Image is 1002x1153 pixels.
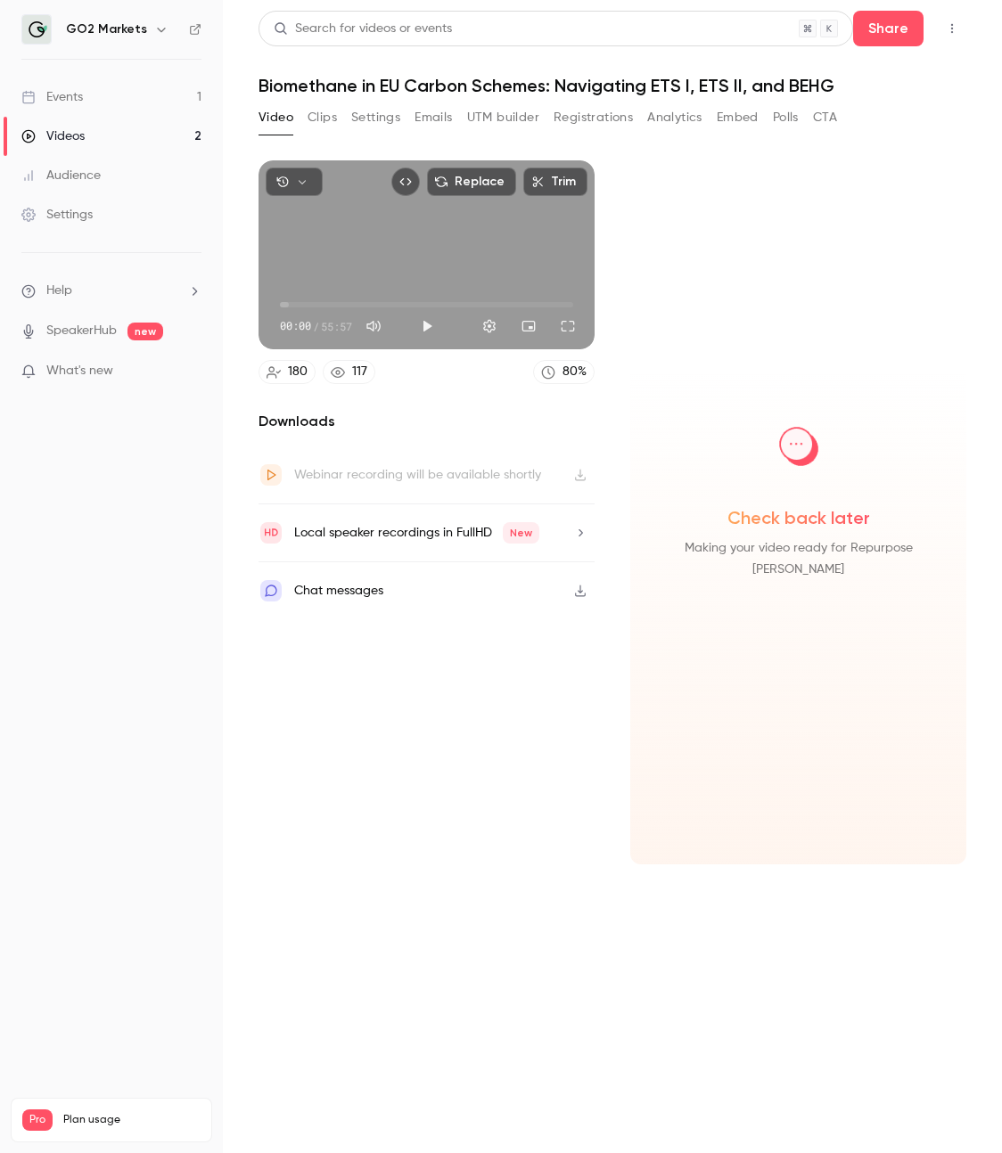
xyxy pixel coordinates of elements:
span: What's new [46,362,113,380]
h6: GO2 Markets [66,20,147,38]
div: Settings [21,206,93,224]
button: Trim [523,168,587,196]
button: CTA [813,103,837,132]
span: 00:00 [280,318,311,334]
span: Help [46,282,72,300]
button: Settings [472,308,507,344]
button: Emails [415,103,452,132]
button: Embed [717,103,759,132]
span: Plan usage [63,1113,201,1127]
div: Audience [21,167,101,184]
button: Analytics [647,103,702,132]
button: Full screen [550,308,586,344]
li: help-dropdown-opener [21,282,201,300]
a: 180 [259,360,316,384]
a: 80% [533,360,595,384]
span: Check back later [727,505,870,530]
span: / [313,318,319,334]
span: Making your video ready for Repurpose [PERSON_NAME] [645,537,952,580]
img: GO2 Markets [22,15,51,44]
div: Local speaker recordings in FullHD [294,522,539,544]
a: SpeakerHub [46,322,117,340]
button: Registrations [554,103,633,132]
span: new [127,323,163,340]
div: Events [21,88,83,106]
button: Clips [308,103,337,132]
button: Polls [773,103,799,132]
div: Chat messages [294,580,383,601]
button: Video [259,103,293,132]
button: UTM builder [467,103,539,132]
button: Play [409,308,445,344]
h2: Downloads [259,411,595,432]
button: Settings [351,103,400,132]
button: Mute [356,308,391,344]
div: 180 [288,363,308,381]
iframe: Noticeable Trigger [180,364,201,380]
button: Share [853,11,924,46]
span: Pro [22,1109,53,1131]
a: 117 [323,360,375,384]
span: 55:57 [321,318,352,334]
div: 80 % [563,363,587,381]
button: Embed video [391,168,420,196]
span: New [503,522,539,544]
button: Top Bar Actions [938,14,966,43]
div: Webinar recording will be available shortly [294,464,541,486]
button: Replace [427,168,516,196]
h1: Biomethane in EU Carbon Schemes: Navigating ETS I, ETS II, and BEHG [259,75,966,96]
div: Search for videos or events [274,20,452,38]
div: 00:00 [280,318,352,334]
div: Videos [21,127,85,145]
div: 117 [352,363,367,381]
button: Turn on miniplayer [511,308,546,344]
